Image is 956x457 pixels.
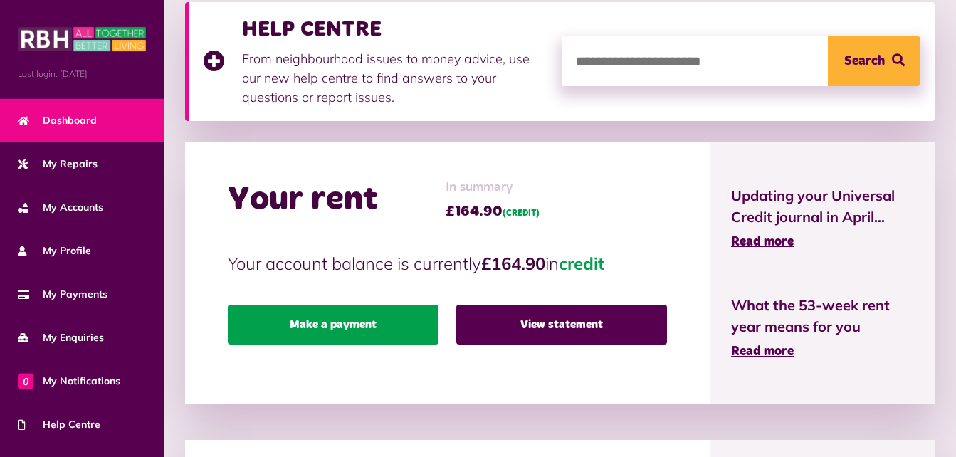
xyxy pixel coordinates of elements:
a: Updating your Universal Credit journal in April... Read more [731,185,913,252]
img: MyRBH [18,25,146,53]
a: View statement [456,305,667,345]
h3: HELP CENTRE [242,16,547,42]
span: Updating your Universal Credit journal in April... [731,185,913,228]
span: What the 53-week rent year means for you [731,295,913,337]
span: credit [559,253,604,274]
a: Make a payment [228,305,438,345]
span: My Payments [18,287,107,302]
span: My Enquiries [18,330,104,345]
span: 0 [18,373,33,389]
span: Dashboard [18,113,97,128]
span: In summary [446,178,540,197]
span: Read more [731,345,794,358]
span: Help Centre [18,417,100,432]
span: Search [844,36,885,86]
strong: £164.90 [481,253,545,274]
button: Search [828,36,920,86]
span: My Accounts [18,200,103,215]
h2: Your rent [228,179,378,221]
a: What the 53-week rent year means for you Read more [731,295,913,362]
span: My Profile [18,243,91,258]
p: From neighbourhood issues to money advice, use our new help centre to find answers to your questi... [242,49,547,107]
span: (CREDIT) [503,209,540,218]
p: Your account balance is currently in [228,251,667,276]
span: My Repairs [18,157,98,172]
span: My Notifications [18,374,120,389]
span: £164.90 [446,201,540,222]
span: Read more [731,236,794,248]
span: Last login: [DATE] [18,68,146,80]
